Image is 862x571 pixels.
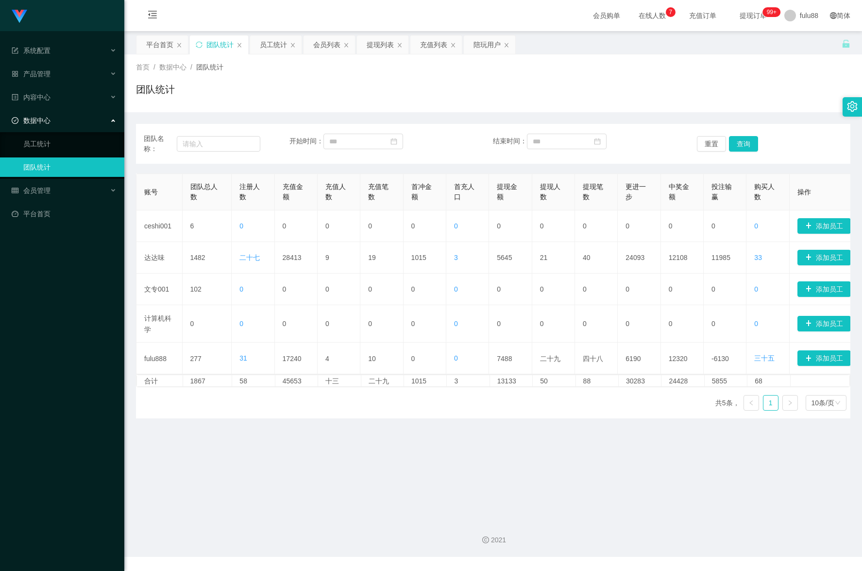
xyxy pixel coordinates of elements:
[639,12,666,19] font: 在线人数
[289,137,323,145] font: 开始时间：
[797,250,851,265] button: 图标: 加号添加员工
[625,254,644,261] font: 24093
[625,285,629,293] font: 0
[23,157,117,177] a: 团队统计
[754,254,762,261] font: 33
[283,320,287,328] font: 0
[697,136,726,152] button: 重置
[497,354,512,362] font: 7488
[583,254,591,261] font: 40
[669,183,689,201] font: 中奖金额
[669,222,673,230] font: 0
[325,285,329,293] font: 0
[797,350,851,366] button: 图标: 加号添加员工
[325,222,329,230] font: 0
[754,285,758,293] font: 0
[830,12,837,19] i: 图标: 全球
[144,222,171,230] font: ceshi001
[782,395,798,411] li: 下一页
[767,9,777,16] font: 99+
[325,377,339,385] font: 十三
[450,42,456,48] i: 图标： 关闭
[744,395,759,411] li: 上一页
[283,254,302,261] font: 28413
[411,354,415,362] font: 0
[206,41,234,49] font: 团队统计
[177,136,260,152] input: 请输入
[290,42,296,48] i: 图标： 关闭
[625,183,646,201] font: 更进一步
[540,183,560,201] font: 提现人数
[626,377,645,385] font: 30283
[136,63,150,71] font: 首页
[666,7,676,17] sup: 7
[754,183,775,201] font: 购买人数
[190,63,192,71] font: /
[669,254,688,261] font: 12108
[625,354,641,362] font: 6190
[454,254,458,261] font: 3
[176,42,182,48] i: 图标： 关闭
[367,41,394,49] font: 提现列表
[313,41,340,49] font: 会员列表
[711,354,729,362] font: -6130
[493,137,527,145] font: 结束时间：
[473,41,501,49] font: 陪玩用户
[583,222,587,230] font: 0
[190,183,218,201] font: 团队总人数
[196,63,223,71] font: 团队统计
[411,320,415,328] font: 0
[711,320,715,328] font: 0
[454,377,458,385] font: 3
[583,377,591,385] font: 88
[797,188,811,196] font: 操作
[711,183,732,201] font: 投注输赢
[583,285,587,293] font: 0
[740,12,767,19] font: 提现订单
[729,136,758,152] button: 查询
[144,314,171,333] font: 计算机科学
[482,536,489,543] i: 图标：版权
[454,320,458,328] font: 0
[283,285,287,293] font: 0
[283,354,302,362] font: 17240
[755,377,762,385] font: 68
[669,9,673,16] font: 7
[497,254,512,261] font: 5645
[583,320,587,328] font: 0
[497,285,501,293] font: 0
[712,377,727,385] font: 5855
[368,183,389,201] font: 充值笔数
[23,134,117,154] a: 员工统计
[23,117,51,124] font: 数据中心
[411,377,426,385] font: 1015
[368,222,372,230] font: 0
[368,354,376,362] font: 10
[625,320,629,328] font: 0
[190,254,205,261] font: 1482
[146,41,173,49] font: 平台首页
[196,41,203,48] i: 图标：同步
[283,222,287,230] font: 0
[136,84,175,95] font: 团队统计
[369,377,389,385] font: 二十九
[504,42,509,48] i: 图标： 关闭
[625,222,629,230] font: 0
[190,285,202,293] font: 102
[711,254,730,261] font: 11985
[540,222,544,230] font: 0
[797,218,851,234] button: 图标: 加号添加员工
[583,354,603,362] font: 四十八
[12,70,18,77] i: 图标: appstore-o
[239,222,243,230] font: 0
[715,399,740,407] font: 共5条，
[136,0,169,32] i: 图标: 菜单折叠
[23,187,51,194] font: 会员管理
[144,135,164,153] font: 团队名称：
[12,187,18,194] i: 图标： 表格
[283,183,303,201] font: 充值金额
[12,117,18,124] i: 图标: 检查-圆圈-o
[669,377,688,385] font: 24428
[237,42,242,48] i: 图标： 关闭
[190,377,205,385] font: 1867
